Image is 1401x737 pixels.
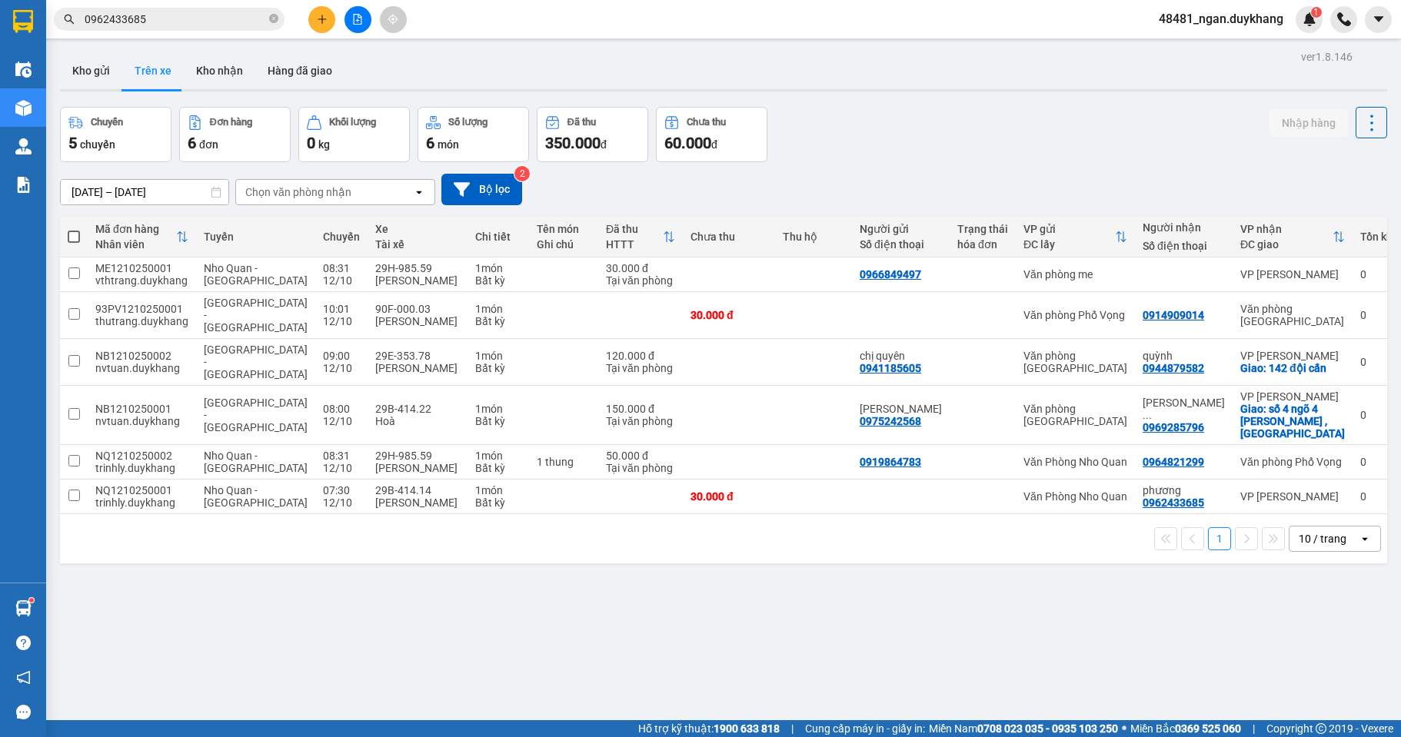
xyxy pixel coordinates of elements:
span: close-circle [269,14,278,23]
div: Bất kỳ [475,362,521,374]
div: VP [PERSON_NAME] [1240,268,1345,281]
div: Văn Phòng Nho Quan [1023,456,1127,468]
div: 12/10 [323,274,360,287]
button: caret-down [1365,6,1392,33]
div: Số điện thoại [1143,240,1225,252]
span: Nho Quan - [GEOGRAPHIC_DATA] [204,484,308,509]
span: 0 [307,134,315,152]
div: Tài xế [375,238,460,251]
div: Chuyến [91,117,123,128]
div: 0975242568 [860,415,921,427]
div: 1 món [475,484,521,496]
img: warehouse-icon [15,600,32,616]
div: 29B-414.22 [375,403,460,415]
span: caret-down [1372,12,1386,26]
svg: open [1359,533,1371,545]
img: icon-new-feature [1303,12,1316,26]
button: Hàng đã giao [255,52,344,89]
div: NQ1210250002 [95,450,188,462]
div: Khối lượng [329,117,376,128]
div: 1 món [475,303,521,315]
span: notification [16,670,31,685]
div: Tuyến [204,231,308,243]
div: [PERSON_NAME] [375,362,460,374]
button: Khối lượng0kg [298,107,410,162]
div: 0 [1360,456,1399,468]
div: 12/10 [323,496,360,509]
div: 0 [1360,490,1399,503]
div: Chưa thu [691,231,767,243]
div: Bất kỳ [475,315,521,327]
span: | [791,720,794,737]
button: 1 [1208,527,1231,550]
span: món [438,138,459,151]
div: VP [PERSON_NAME] [1240,490,1345,503]
span: kg [318,138,330,151]
div: [PERSON_NAME] [375,315,460,327]
div: ĐC lấy [1023,238,1115,251]
div: Đã thu [606,223,663,235]
div: Văn phòng [GEOGRAPHIC_DATA] [1023,350,1127,374]
span: question-circle [16,636,31,650]
div: 08:00 [323,403,360,415]
svg: open [413,186,425,198]
div: Trạng thái [957,223,1008,235]
div: Số điện thoại [860,238,942,251]
div: 0 [1360,309,1399,321]
span: 6 [188,134,196,152]
div: 0941185605 [860,362,921,374]
span: search [64,14,75,25]
span: chuyến [80,138,115,151]
div: 07:30 [323,484,360,496]
div: 0964821299 [1143,456,1204,468]
button: Đơn hàng6đơn [179,107,291,162]
div: 29B-414.14 [375,484,460,496]
div: Xe [375,223,460,235]
div: Thu hộ [783,231,844,243]
div: 30.000 đ [691,490,767,503]
div: vthtrang.duykhang [95,274,188,287]
div: đinh đức trung [860,403,942,415]
div: Hoà [375,415,460,427]
div: Ghi chú [537,238,591,251]
div: Chi tiết [475,231,521,243]
span: 1 [1313,7,1319,18]
input: Select a date range. [61,180,228,204]
img: phone-icon [1337,12,1351,26]
img: logo-vxr [13,10,33,33]
div: hóa đơn [957,238,1008,251]
span: Nho Quan - [GEOGRAPHIC_DATA] [204,262,308,287]
div: 30.000 đ [691,309,767,321]
div: 0969285796 [1143,421,1204,433]
div: [PERSON_NAME] [375,496,460,509]
span: [GEOGRAPHIC_DATA] - [GEOGRAPHIC_DATA] [204,344,308,380]
div: 150.000 đ [606,403,675,415]
div: 09:00 [323,350,360,362]
div: 50.000 đ [606,450,675,462]
div: HTTT [606,238,663,251]
div: Văn Phòng Nho Quan [1023,490,1127,503]
button: plus [308,6,335,33]
button: aim [380,6,407,33]
span: plus [317,14,328,25]
div: [PERSON_NAME] [375,274,460,287]
span: close-circle [269,12,278,27]
div: VP [PERSON_NAME] [1240,350,1345,362]
div: quỳnh [1143,350,1225,362]
div: Giao: số 4 ngõ 4 võng thị , tay hồ [1240,403,1345,440]
div: 1 món [475,450,521,462]
div: 0 [1360,268,1399,281]
div: Văn phòng [GEOGRAPHIC_DATA] [1240,303,1345,327]
div: 12/10 [323,315,360,327]
span: ⚪️ [1122,725,1126,732]
div: VP nhận [1240,223,1333,235]
button: Kho nhận [184,52,255,89]
div: Người gửi [860,223,942,235]
sup: 1 [29,598,34,603]
div: 08:31 [323,450,360,462]
img: warehouse-icon [15,138,32,154]
div: 29H-985.59 [375,450,460,462]
div: 120.000 đ [606,350,675,362]
div: trinhly.duykhang [95,462,188,474]
div: 1 thung [537,456,591,468]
